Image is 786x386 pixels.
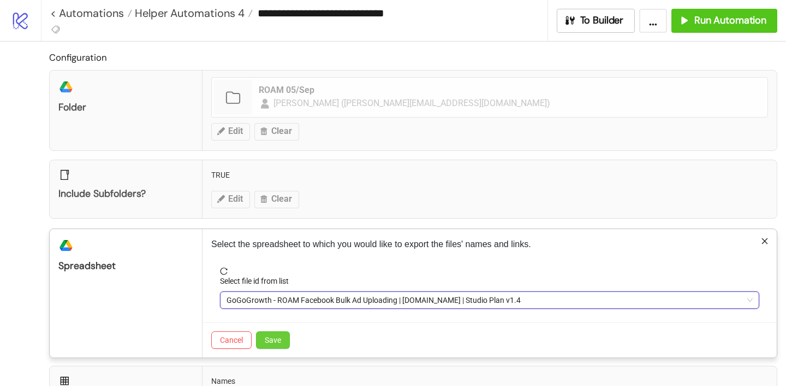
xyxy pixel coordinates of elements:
label: Select file id from list [220,275,296,287]
span: close [761,237,769,245]
span: To Builder [580,14,624,27]
span: Run Automation [694,14,766,27]
p: Select the spreadsheet to which you would like to export the files' names and links. [211,238,768,251]
span: Cancel [220,336,243,344]
a: < Automations [50,8,132,19]
span: Helper Automations 4 [132,6,245,20]
div: Spreadsheet [58,260,193,272]
span: GoGoGrowth - ROAM Facebook Bulk Ad Uploading | Kitchn.io | Studio Plan v1.4 [227,292,753,308]
span: Save [265,336,281,344]
a: Helper Automations 4 [132,8,253,19]
button: Cancel [211,331,252,349]
span: reload [220,267,759,275]
h2: Configuration [49,50,777,65]
button: Run Automation [671,9,777,33]
button: ... [639,9,667,33]
button: To Builder [557,9,635,33]
button: Save [256,331,290,349]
